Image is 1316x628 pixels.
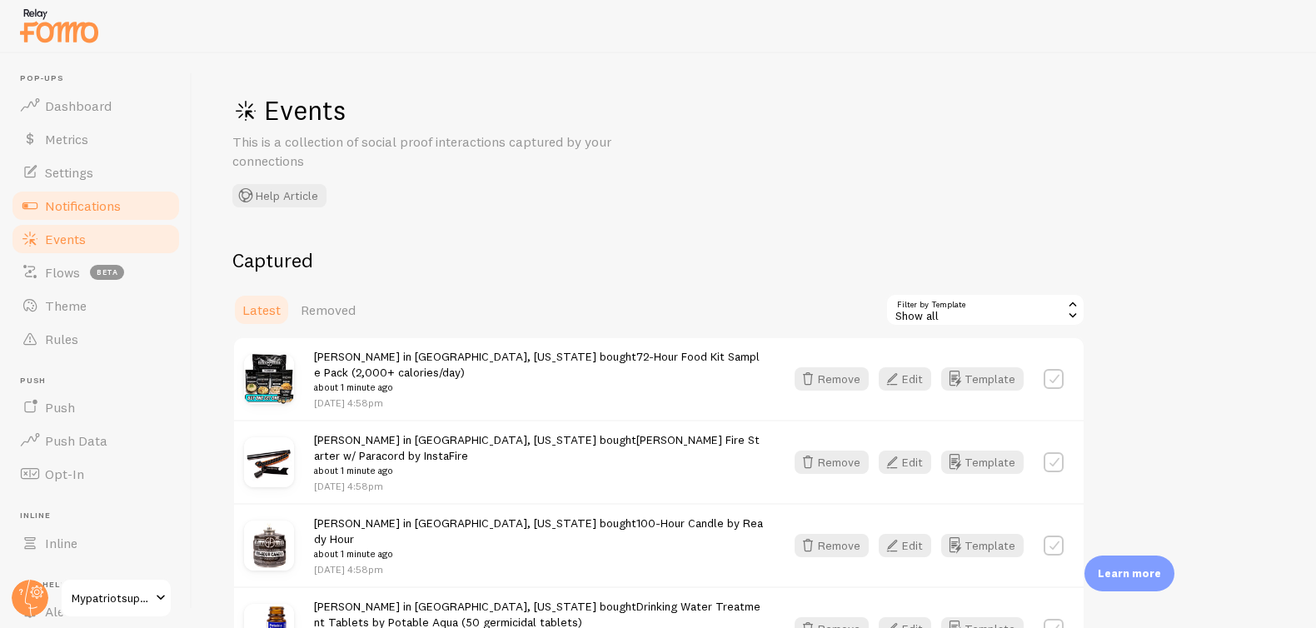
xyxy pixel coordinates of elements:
a: 100-Hour Candle by Ready Hour [314,516,763,546]
span: Pop-ups [20,73,182,84]
a: Mypatriotsupply [60,578,172,618]
a: Push [10,391,182,424]
img: Ferro-Rod_small.jpg [244,437,294,487]
a: Theme [10,289,182,322]
small: about 1 minute ago [314,463,765,478]
a: Notifications [10,189,182,222]
span: Flows [45,264,80,281]
a: Opt-In [10,457,182,491]
span: Dashboard [45,97,112,114]
span: Rules [45,331,78,347]
span: Push Data [45,432,107,449]
a: Inline [10,526,182,560]
p: [DATE] 4:58pm [314,562,765,576]
span: Mypatriotsupply [72,588,151,608]
p: [DATE] 4:58pm [314,479,765,493]
div: Learn more [1084,556,1174,591]
button: Remove [795,534,869,557]
span: Theme [45,297,87,314]
span: Inline [45,535,77,551]
a: Edit [879,367,941,391]
img: 72-Hour-Kit-BOGO_small.jpg [244,354,294,404]
h2: Captured [232,247,1085,273]
button: Template [941,367,1024,391]
span: Push [45,399,75,416]
a: [PERSON_NAME] Fire Starter w/ Paracord by InstaFire [314,432,760,463]
span: Events [45,231,86,247]
button: Edit [879,367,931,391]
button: Edit [879,451,931,474]
a: 72-Hour Food Kit Sample Pack (2,000+ calories/day) [314,349,760,380]
button: Template [941,451,1024,474]
span: Latest [242,302,281,318]
a: Settings [10,156,182,189]
span: Removed [301,302,356,318]
a: Events [10,222,182,256]
small: about 1 minute ago [314,380,765,395]
a: Removed [291,293,366,326]
button: Template [941,534,1024,557]
a: Push Data [10,424,182,457]
a: Dashboard [10,89,182,122]
span: [PERSON_NAME] in [GEOGRAPHIC_DATA], [US_STATE] bought [314,516,765,562]
a: Flows beta [10,256,182,289]
h1: Events [232,93,732,127]
span: [PERSON_NAME] in [GEOGRAPHIC_DATA], [US_STATE] bought [314,432,765,479]
a: Latest [232,293,291,326]
img: fomo-relay-logo-orange.svg [17,4,101,47]
p: Learn more [1098,566,1161,581]
a: Rules [10,322,182,356]
a: Edit [879,451,941,474]
p: This is a collection of social proof interactions captured by your connections [232,132,632,171]
span: beta [90,265,124,280]
button: Help Article [232,184,327,207]
img: 100-Hour-Candle-Single-Unit-WBG_small.jpg [244,521,294,571]
span: Opt-In [45,466,84,482]
a: Metrics [10,122,182,156]
div: Show all [885,293,1085,326]
span: Inline [20,511,182,521]
span: [PERSON_NAME] in [GEOGRAPHIC_DATA], [US_STATE] bought [314,349,765,396]
button: Remove [795,367,869,391]
a: Edit [879,534,941,557]
span: Metrics [45,131,88,147]
span: Settings [45,164,93,181]
button: Remove [795,451,869,474]
span: Push [20,376,182,386]
span: Notifications [45,197,121,214]
small: about 1 minute ago [314,546,765,561]
button: Edit [879,534,931,557]
p: [DATE] 4:58pm [314,396,765,410]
